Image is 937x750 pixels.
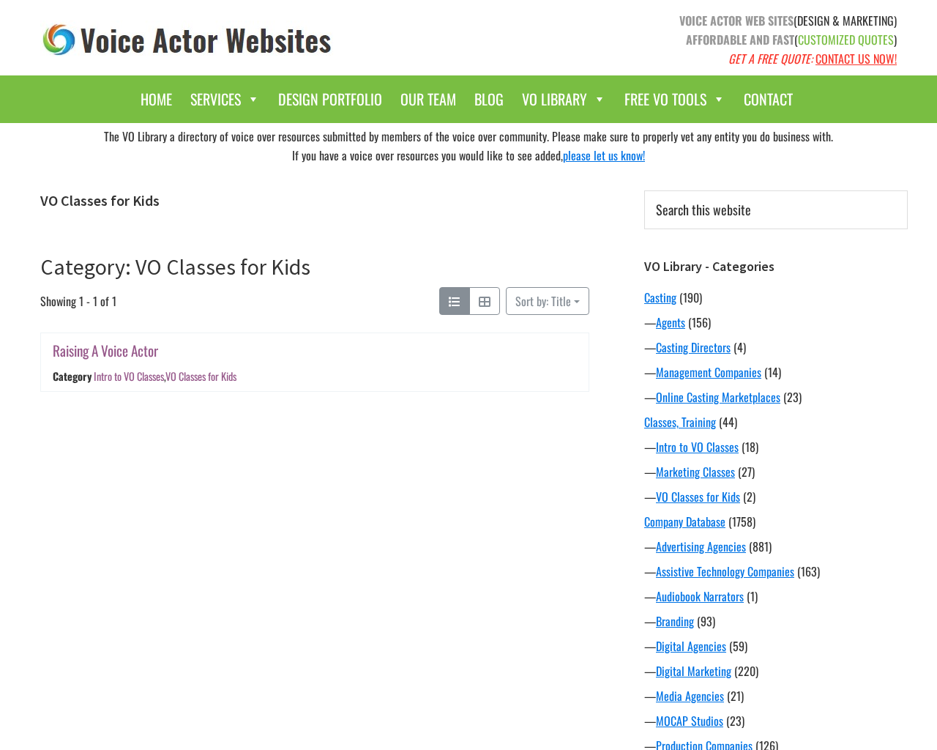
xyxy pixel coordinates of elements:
[656,538,746,555] a: Advertising Agencies
[644,289,676,306] a: Casting
[644,463,908,480] div: —
[644,190,908,229] input: Search this website
[728,513,755,530] span: (1758)
[644,413,716,431] a: Classes, Training
[783,388,802,406] span: (23)
[656,612,694,630] a: Branding
[736,83,800,116] a: Contact
[644,363,908,381] div: —
[644,662,908,680] div: —
[742,438,758,456] span: (18)
[656,463,735,480] a: Marketing Classes
[40,253,589,414] article: Category: VO Classes for Kids
[656,313,685,331] a: Agents
[656,712,723,729] a: MOCAP Studios
[656,438,739,456] a: Intro to VO Classes
[644,712,908,729] div: —
[656,338,731,356] a: Casting Directors
[644,313,908,331] div: —
[53,340,158,361] a: Raising A Voice Actor
[743,488,755,505] span: (2)
[40,192,589,209] h1: VO Classes for Kids
[656,562,794,580] a: Assistive Technology Companies
[515,83,613,116] a: VO Library
[94,369,236,385] div: ,
[617,83,733,116] a: Free VO Tools
[271,83,389,116] a: Design Portfolio
[467,83,511,116] a: Blog
[40,21,335,59] img: voice_actor_websites_logo
[679,289,702,306] span: (190)
[656,662,731,680] a: Digital Marketing
[479,11,897,68] p: (DESIGN & MARKETING) ( )
[815,50,897,67] a: CONTACT US NOW!
[738,463,755,480] span: (27)
[749,538,772,555] span: (881)
[686,31,794,48] strong: AFFORDABLE AND FAST
[29,123,908,168] div: The VO Library a directory of voice over resources submitted by members of the voice over communi...
[644,388,908,406] div: —
[563,146,645,164] a: please let us know!
[644,612,908,630] div: —
[656,363,761,381] a: Management Companies
[697,612,715,630] span: (93)
[165,369,236,385] a: VO Classes for Kids
[644,488,908,505] div: —
[644,538,908,555] div: —
[53,369,92,385] div: Category
[644,562,908,580] div: —
[656,637,726,655] a: Digital Agencies
[94,369,164,385] a: Intro to VO Classes
[183,83,267,116] a: Services
[40,287,116,315] span: Showing 1 - 1 of 1
[679,12,794,29] strong: VOICE ACTOR WEB SITES
[644,338,908,356] div: —
[656,388,780,406] a: Online Casting Marketplaces
[656,488,740,505] a: VO Classes for Kids
[644,637,908,655] div: —
[719,413,737,431] span: (44)
[798,31,894,48] span: CUSTOMIZED QUOTES
[728,50,813,67] em: GET A FREE QUOTE:
[726,712,744,729] span: (23)
[644,259,908,275] h3: VO Library - Categories
[733,338,746,356] span: (4)
[506,287,589,315] button: Sort by: Title
[133,83,179,116] a: Home
[727,687,744,705] span: (21)
[393,83,463,116] a: Our Team
[644,587,908,605] div: —
[797,562,820,580] span: (163)
[644,687,908,705] div: —
[656,687,724,705] a: Media Agencies
[688,313,711,331] span: (156)
[734,662,758,680] span: (220)
[644,513,725,530] a: Company Database
[40,253,310,281] a: Category: VO Classes for Kids
[729,637,747,655] span: (59)
[644,438,908,456] div: —
[764,363,781,381] span: (14)
[747,587,758,605] span: (1)
[656,587,744,605] a: Audiobook Narrators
